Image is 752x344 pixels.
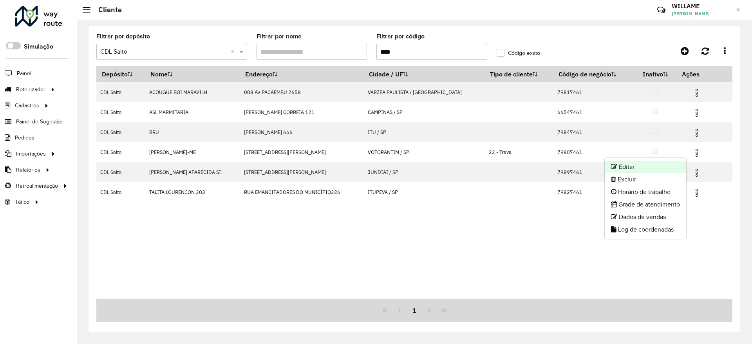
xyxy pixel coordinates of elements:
[553,142,634,162] td: 79807461
[16,150,46,158] span: Importações
[96,66,145,82] th: Depósito
[240,102,363,122] td: [PERSON_NAME] CORREIA 121
[605,161,686,173] li: Editar
[653,2,670,18] a: Contato Rápido
[363,102,484,122] td: CAMPINAS / SP
[363,182,484,202] td: ITUPEVA / SP
[96,142,145,162] td: CDL Salto
[553,102,634,122] td: 66547461
[634,66,676,82] th: Inativo
[605,198,686,211] li: Grade de atendimento
[145,122,240,142] td: BRU
[672,10,730,17] span: [PERSON_NAME]
[231,47,237,56] span: Clear all
[240,82,363,102] td: 008 AV PACAEMBU 2658
[145,182,240,202] td: TALITA LOURENCON 303
[497,49,540,57] label: Código exato
[672,2,730,10] h3: WILLAME
[96,102,145,122] td: CDL Salto
[605,211,686,223] li: Dados de vendas
[676,66,723,82] th: Ações
[553,66,634,82] th: Código de negócio
[145,82,240,102] td: ACOUGUE BOI MARAVILH
[16,85,45,94] span: Roteirizador
[363,82,484,102] td: VARZEA PAULISTA / [GEOGRAPHIC_DATA]
[145,162,240,182] td: [PERSON_NAME] APARECIDA SI
[363,66,484,82] th: Cidade / UF
[363,142,484,162] td: VOTORANTIM / SP
[257,32,302,41] label: Filtrar por nome
[90,5,122,14] h2: Cliente
[96,122,145,142] td: CDL Salto
[16,166,40,174] span: Relatórios
[96,182,145,202] td: CDL Salto
[240,182,363,202] td: RUA EMANCIPADORES DO MUNICÍPIO326
[15,198,29,206] span: Tático
[15,134,34,142] span: Pedidos
[145,102,240,122] td: ASL MARMITARIA
[96,82,145,102] td: CDL Salto
[24,42,53,51] label: Simulação
[363,122,484,142] td: ITU / SP
[240,142,363,162] td: [STREET_ADDRESS][PERSON_NAME]
[17,69,31,78] span: Painel
[240,122,363,142] td: [PERSON_NAME] 666
[145,142,240,162] td: [PERSON_NAME]-ME
[605,186,686,198] li: Horário de trabalho
[16,118,63,126] span: Painel de Sugestão
[605,173,686,186] li: Excluir
[553,182,634,202] td: 79827461
[15,101,39,110] span: Cadastros
[240,66,363,82] th: Endereço
[240,162,363,182] td: [STREET_ADDRESS][PERSON_NAME]
[363,162,484,182] td: JUNDIAI / SP
[484,142,553,162] td: 23 - Trava
[605,223,686,236] li: Log de coordenadas
[96,162,145,182] td: CDL Salto
[145,66,240,82] th: Nome
[407,303,422,318] button: 1
[16,182,58,190] span: Retroalimentação
[484,66,553,82] th: Tipo de cliente
[96,32,150,41] label: Filtrar por depósito
[553,82,634,102] td: 79817461
[553,122,634,142] td: 79847461
[553,162,634,182] td: 79897461
[376,32,425,41] label: Filtrar por código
